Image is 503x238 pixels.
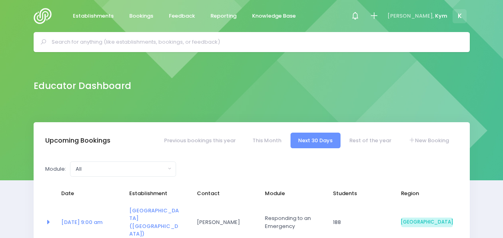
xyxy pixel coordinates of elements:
[61,218,102,226] a: [DATE] 9:00 am
[210,12,236,20] span: Reporting
[265,190,317,198] span: Module
[265,214,317,230] span: Responding to an Emergency
[45,165,66,173] label: Module:
[70,161,176,177] button: All
[129,12,153,20] span: Bookings
[244,133,289,148] a: This Month
[252,12,296,20] span: Knowledge Base
[34,8,56,24] img: Logo
[45,137,110,145] h3: Upcoming Bookings
[73,12,114,20] span: Establishments
[66,8,120,24] a: Establishments
[291,133,341,148] a: Next 30 Days
[76,165,166,173] div: All
[169,12,195,20] span: Feedback
[34,81,131,91] h2: Educator Dashboard
[401,190,453,198] span: Region
[435,12,447,20] span: Kym
[52,36,459,48] input: Search for anything (like establishments, bookings, or feedback)
[453,9,467,23] span: K
[401,218,453,227] span: [GEOGRAPHIC_DATA]
[156,133,243,148] a: Previous bookings this year
[123,8,160,24] a: Bookings
[342,133,399,148] a: Rest of the year
[197,218,249,226] span: [PERSON_NAME]
[129,190,181,198] span: Establishment
[387,12,434,20] span: [PERSON_NAME],
[333,218,385,226] span: 188
[333,190,385,198] span: Students
[61,190,113,198] span: Date
[162,8,202,24] a: Feedback
[129,207,179,238] a: [GEOGRAPHIC_DATA] ([GEOGRAPHIC_DATA])
[401,133,457,148] a: New Booking
[197,190,249,198] span: Contact
[246,8,303,24] a: Knowledge Base
[204,8,243,24] a: Reporting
